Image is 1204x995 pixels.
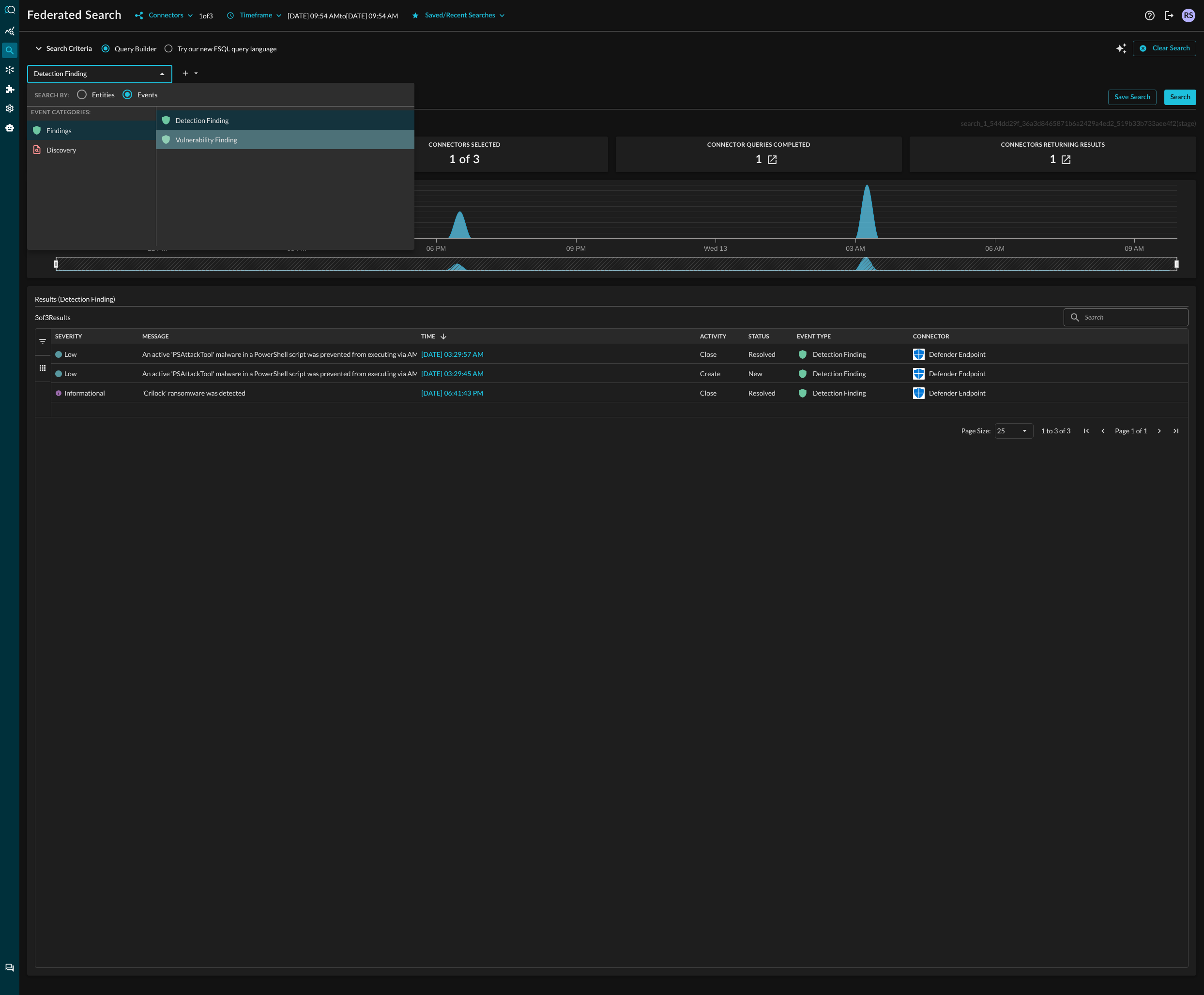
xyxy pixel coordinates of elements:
[748,333,769,340] span: Status
[321,141,608,148] span: Connectors Selected
[421,390,483,397] span: [DATE] 06:41:43 PM
[813,345,866,364] div: Detection Finding
[704,245,727,252] tspan: Wed 13
[199,11,213,21] p: 1 of 3
[2,23,17,39] div: Summary Insights
[149,10,183,22] div: Connectors
[1082,427,1091,435] div: First Page
[1182,9,1195,22] div: RS
[566,245,586,252] tspan: 09 PM
[961,427,991,435] div: Page Size:
[913,349,925,360] svg: Microsoft Defender for Endpoint
[129,8,198,23] button: Connectors
[1050,152,1056,168] h2: 1
[929,383,986,403] div: Defender Endpoint
[288,11,398,21] p: [DATE] 09:54 AM to [DATE] 09:54 AM
[2,62,17,77] div: Connectors
[1108,90,1157,105] button: Save Search
[1085,308,1166,326] input: Search
[64,364,76,383] div: Low
[27,8,122,23] h1: Federated Search
[142,333,169,340] span: Message
[137,90,158,100] span: Events
[2,101,17,116] div: Settings
[64,345,76,364] div: Low
[797,333,831,340] span: Event Type
[700,383,716,403] span: Close
[421,371,484,378] span: [DATE] 03:29:45 AM
[35,312,71,322] p: 3 of 3 Results
[30,68,153,80] input: Select an Event Type
[995,423,1034,439] div: Page Size
[1098,427,1107,435] div: Previous Page
[913,368,925,380] svg: Microsoft Defender for Endpoint
[813,383,866,403] div: Detection Finding
[700,345,716,364] span: Close
[180,65,201,81] button: plus-arrow-button
[142,364,424,383] span: An active 'PSAttackTool' malware in a PowerShell script was prevented from executing via AMSI
[1155,427,1164,435] div: Next Page
[156,130,414,149] div: Vulnerability Finding
[910,141,1196,148] span: Connectors Returning Results
[421,352,484,358] span: [DATE] 03:29:57 AM
[1164,90,1196,105] button: Search
[1067,427,1070,435] span: 3
[1133,41,1196,56] button: Clear Search
[985,245,1005,252] tspan: 06 AM
[1170,92,1190,104] div: Search
[240,10,273,22] div: Timeframe
[35,92,69,99] span: SEARCH BY:
[115,44,157,54] span: Query Builder
[55,333,82,340] span: Severity
[406,8,511,23] button: Saved/Recent Searches
[813,364,866,383] div: Detection Finding
[1114,92,1150,104] div: Save Search
[1153,43,1190,55] div: Clear Search
[221,8,288,23] button: Timeframe
[1046,427,1052,435] span: to
[2,960,17,976] div: Chat
[748,345,776,364] span: Resolved
[1161,8,1177,23] button: Logout
[92,90,115,100] span: Entities
[142,345,424,364] span: An active 'PSAttackTool' malware in a PowerShell script was prevented from executing via AMSI
[1041,427,1045,435] span: 1
[27,140,156,159] div: Discovery
[425,10,495,22] div: Saved/Recent Searches
[755,152,762,168] h2: 1
[929,345,986,364] div: Defender Endpoint
[35,294,1189,304] p: Results (Detection Finding)
[2,43,17,58] div: Federated Search
[616,141,902,148] span: Connector Queries Completed
[64,383,105,403] div: Informational
[1143,427,1147,435] span: 1
[913,387,925,399] svg: Microsoft Defender for Endpoint
[27,105,95,120] span: EVENT CATEGORIES:
[1176,119,1196,127] span: (stage)
[1172,427,1180,435] div: Last Page
[1113,41,1129,56] button: Open Query Copilot
[46,43,92,55] div: Search Criteria
[142,383,245,403] span: 'Crilock' ransomware was detected
[1125,245,1144,252] tspan: 09 AM
[27,41,98,56] button: Search Criteria
[155,67,169,81] button: Close
[1131,427,1135,435] span: 1
[427,245,446,252] tspan: 06 PM
[748,364,762,383] span: New
[1115,427,1129,435] span: Page
[700,333,726,340] span: Activity
[1054,427,1058,435] span: 3
[449,152,480,168] h2: 1 of 3
[929,364,986,383] div: Defender Endpoint
[913,333,949,340] span: Connector
[997,427,1021,435] div: 25
[700,364,720,383] span: Create
[178,44,277,54] div: Try our new FSQL query language
[748,383,776,403] span: Resolved
[1142,8,1158,23] button: Help
[421,333,435,340] span: Time
[2,120,17,136] div: Query Agent
[1059,427,1066,435] span: of
[961,119,1176,127] span: search_1_544dd29f_36a3d8465871b6a2429a4ed2_519b33b733aee4f2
